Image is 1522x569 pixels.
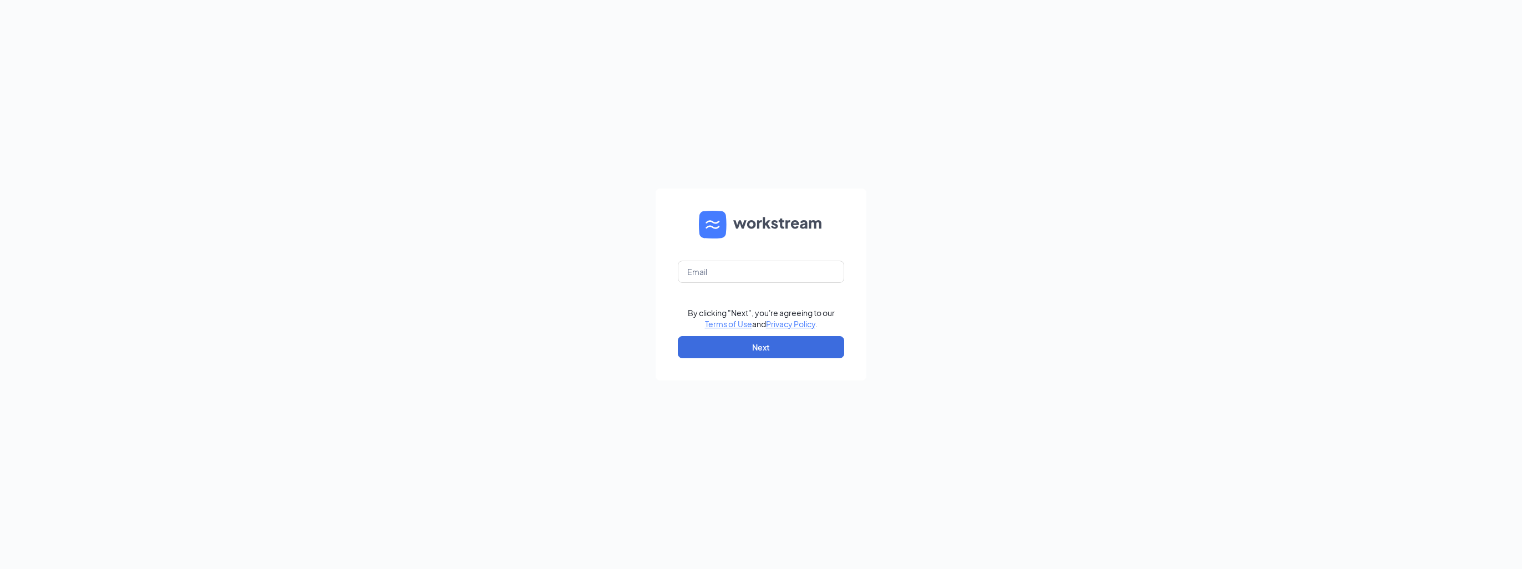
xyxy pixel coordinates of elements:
button: Next [678,336,844,358]
div: By clicking "Next", you're agreeing to our and . [688,307,835,329]
a: Privacy Policy [766,319,815,329]
a: Terms of Use [705,319,752,329]
input: Email [678,261,844,283]
img: WS logo and Workstream text [699,211,823,238]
